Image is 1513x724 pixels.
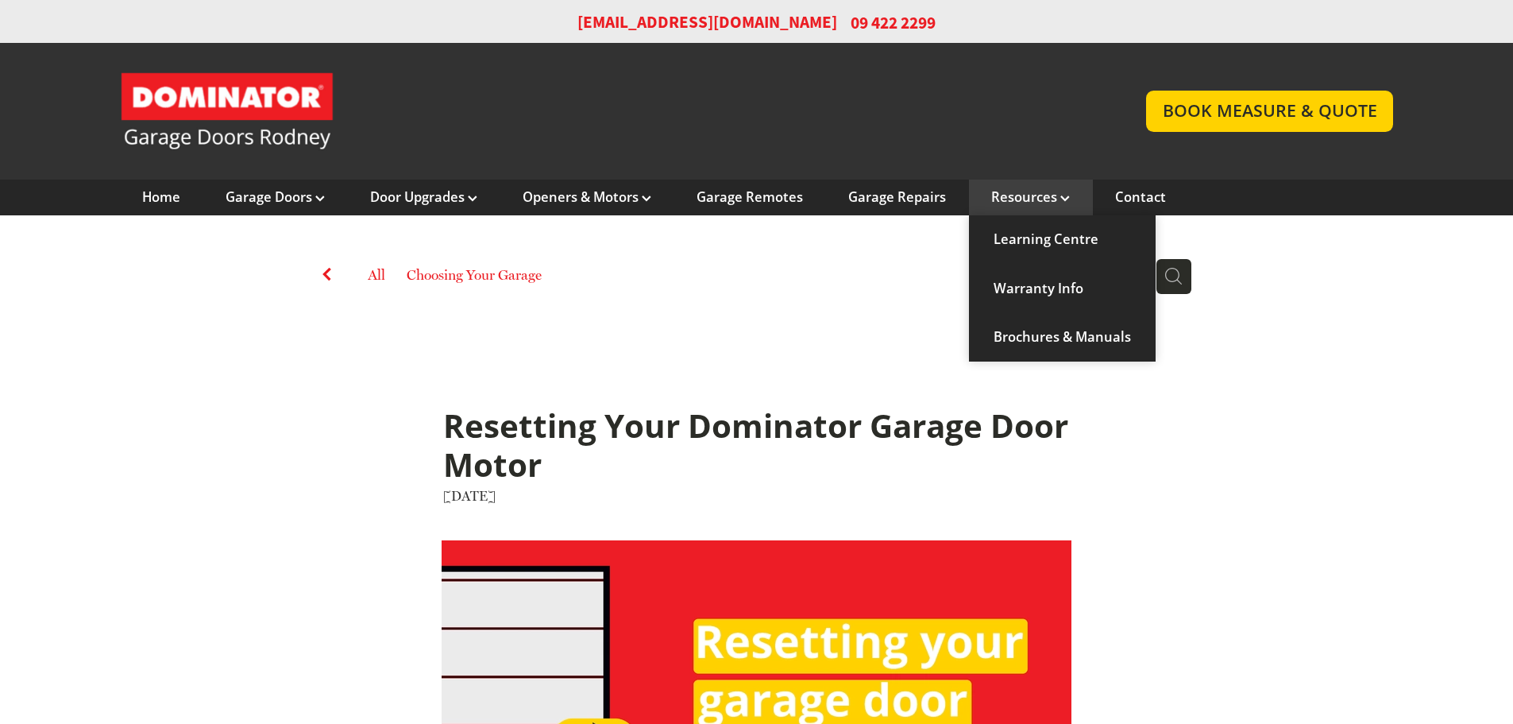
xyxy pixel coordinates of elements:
a: Garage Remotes [697,188,803,206]
a: Brochures & Manuals [969,313,1156,362]
a: [EMAIL_ADDRESS][DOMAIN_NAME] [577,11,837,34]
a: Openers & Motors [523,188,651,206]
h1: Resetting Your Dominator Garage Door Motor [443,407,1070,486]
div: [DATE] [443,486,1070,506]
a: Garage Door and Secure Access Solutions homepage [120,72,1115,151]
a: Garage Repairs [848,188,946,206]
span: 09 422 2299 [851,11,936,34]
a: Home [142,188,180,206]
a: Resources [991,188,1070,206]
a: Contact [1115,188,1166,206]
a: BOOK MEASURE & QUOTE [1146,91,1393,131]
a: Door Upgrades [370,188,477,206]
a: Choosing Your Garage [407,265,542,290]
a: Warranty Info [969,265,1156,313]
a: All [368,266,385,283]
a: Garage Doors [226,188,325,206]
a: Learning Centre [969,215,1156,264]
